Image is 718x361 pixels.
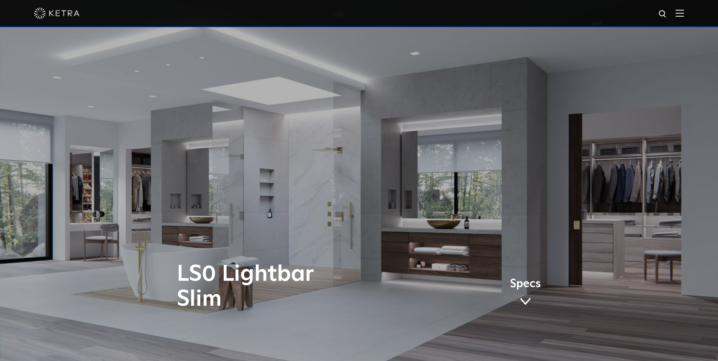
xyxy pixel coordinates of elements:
img: ketra-logo-2019-white [34,8,79,19]
a: Specs [510,279,541,308]
h1: LS0 Lightbar Slim [177,262,391,312]
img: Hamburger%20Nav.svg [676,9,684,17]
span: Specs [510,279,541,289]
img: search icon [658,9,668,19]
